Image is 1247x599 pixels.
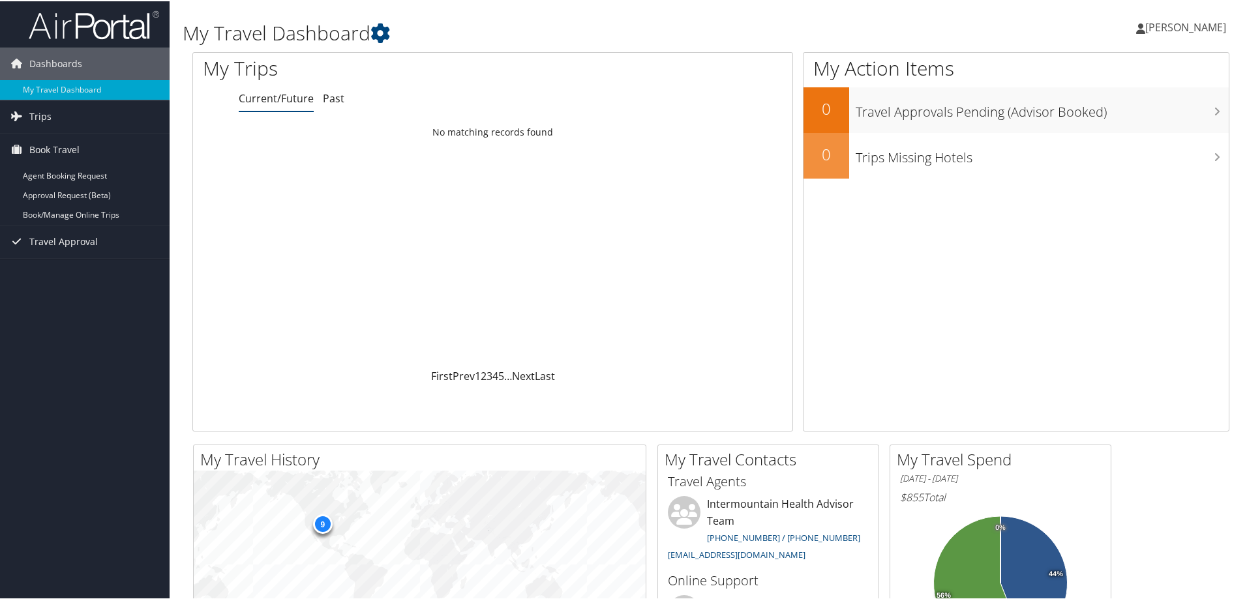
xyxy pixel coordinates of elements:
[29,99,52,132] span: Trips
[492,368,498,382] a: 4
[475,368,481,382] a: 1
[668,548,805,559] a: [EMAIL_ADDRESS][DOMAIN_NAME]
[29,46,82,79] span: Dashboards
[661,495,875,564] li: Intermountain Health Advisor Team
[900,489,1101,503] h6: Total
[504,368,512,382] span: …
[937,591,951,598] tspan: 56%
[239,90,314,104] a: Current/Future
[535,368,555,382] a: Last
[665,447,879,469] h2: My Travel Contacts
[856,95,1229,120] h3: Travel Approvals Pending (Advisor Booked)
[668,570,869,589] h3: Online Support
[856,141,1229,166] h3: Trips Missing Hotels
[498,368,504,382] a: 5
[1136,7,1239,46] a: [PERSON_NAME]
[897,447,1111,469] h2: My Travel Spend
[312,513,332,533] div: 9
[453,368,475,382] a: Prev
[487,368,492,382] a: 3
[804,142,849,164] h2: 0
[29,8,159,39] img: airportal-logo.png
[804,53,1229,81] h1: My Action Items
[183,18,887,46] h1: My Travel Dashboard
[431,368,453,382] a: First
[804,86,1229,132] a: 0Travel Approvals Pending (Advisor Booked)
[900,489,924,503] span: $855
[512,368,535,382] a: Next
[995,523,1006,531] tspan: 0%
[1049,569,1063,577] tspan: 44%
[481,368,487,382] a: 2
[29,132,80,165] span: Book Travel
[193,119,792,143] td: No matching records found
[804,132,1229,177] a: 0Trips Missing Hotels
[203,53,533,81] h1: My Trips
[707,531,860,542] a: [PHONE_NUMBER] / [PHONE_NUMBER]
[668,471,869,489] h3: Travel Agents
[29,224,98,257] span: Travel Approval
[804,96,849,119] h2: 0
[900,471,1101,484] h6: [DATE] - [DATE]
[1145,19,1226,33] span: [PERSON_NAME]
[200,447,646,469] h2: My Travel History
[323,90,344,104] a: Past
